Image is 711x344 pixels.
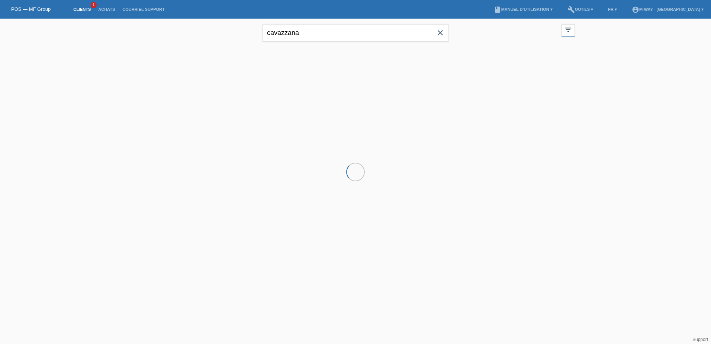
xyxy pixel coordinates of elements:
input: Recherche... [263,24,448,42]
i: filter_list [564,26,572,34]
a: bookManuel d’utilisation ▾ [490,7,556,12]
a: Achats [94,7,119,12]
a: account_circlem-way - [GEOGRAPHIC_DATA] ▾ [628,7,707,12]
a: Support [692,337,708,342]
i: build [567,6,575,13]
a: POS — MF Group [11,6,51,12]
a: Clients [70,7,94,12]
a: Courriel Support [119,7,168,12]
i: account_circle [632,6,639,13]
i: close [436,28,445,37]
span: 1 [91,2,97,8]
i: book [494,6,501,13]
a: FR ▾ [604,7,621,12]
a: buildOutils ▾ [564,7,597,12]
